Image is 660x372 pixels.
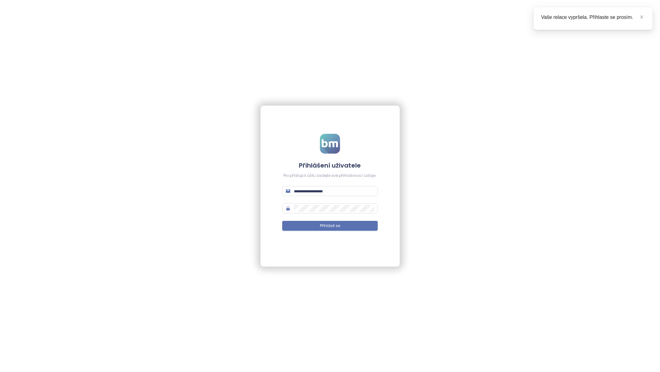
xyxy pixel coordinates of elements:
[286,206,290,211] span: lock
[320,134,340,154] img: logo
[282,173,377,179] div: Pro přístup k účtu zadejte své přihlašovací údaje.
[640,15,644,19] span: close
[541,14,645,21] div: Vaše relace vypršela. Přihlaste se prosím.
[282,221,377,231] button: Přihlásit se
[286,189,290,193] span: mail
[320,223,340,229] span: Přihlásit se
[282,161,377,170] h4: Přihlášení uživatele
